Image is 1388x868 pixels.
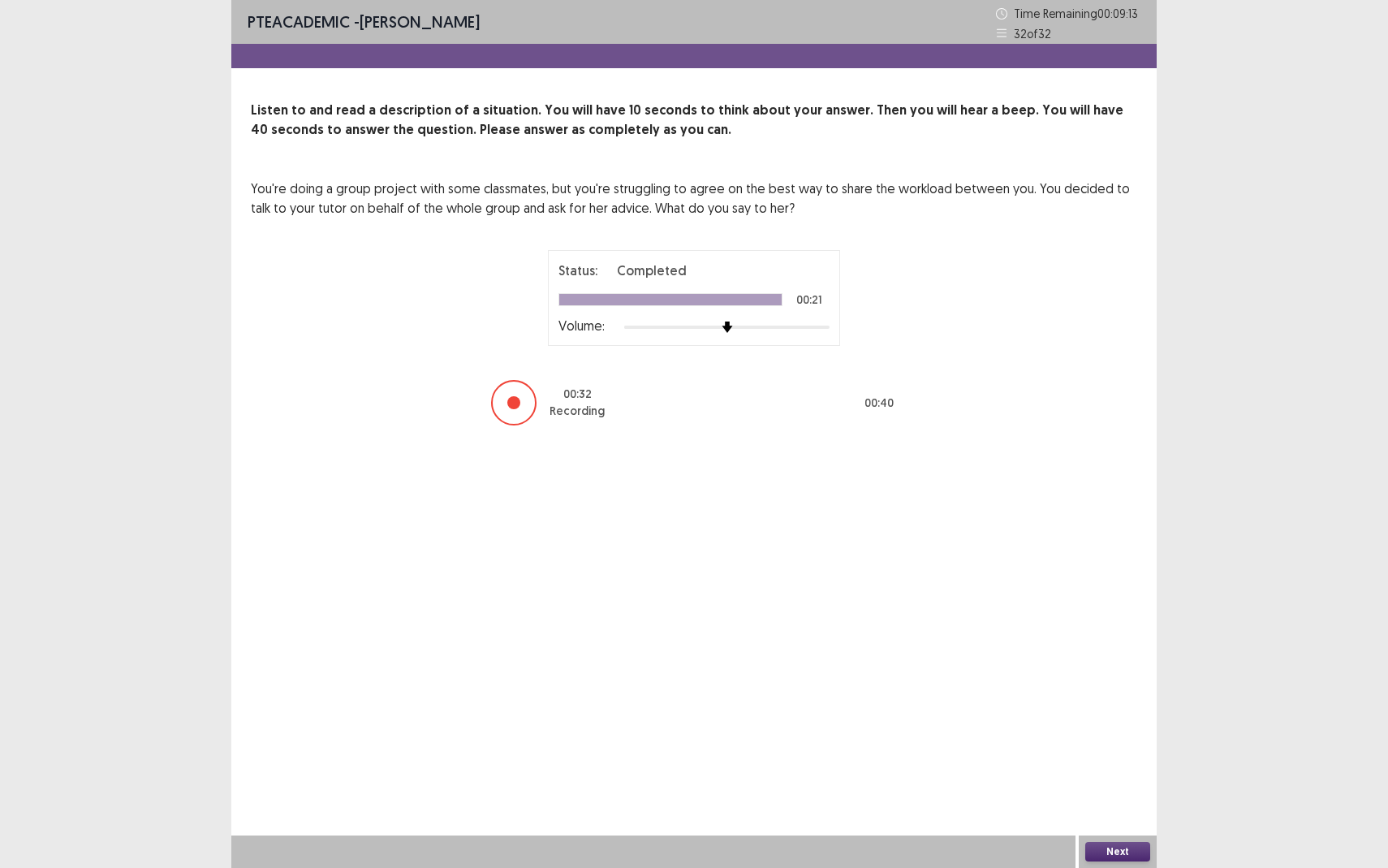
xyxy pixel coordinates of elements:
p: 00 : 32 [563,386,592,403]
p: Status: [558,261,597,280]
p: 00 : 40 [864,395,894,412]
p: Recording [550,403,605,420]
button: Next [1085,842,1150,862]
p: - [PERSON_NAME] [248,10,480,34]
p: 00:21 [796,294,822,305]
p: Completed [617,261,687,280]
p: 32 of 32 [1014,25,1051,42]
p: You're doing a group project with some classmates, but you're struggling to agree on the best way... [251,179,1137,218]
p: Time Remaining 00 : 09 : 13 [1014,5,1140,22]
span: PTE academic [248,11,350,32]
img: arrow-thumb [722,322,733,333]
p: Volume: [558,316,605,335]
p: Listen to and read a description of a situation. You will have 10 seconds to think about your ans... [251,101,1137,140]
